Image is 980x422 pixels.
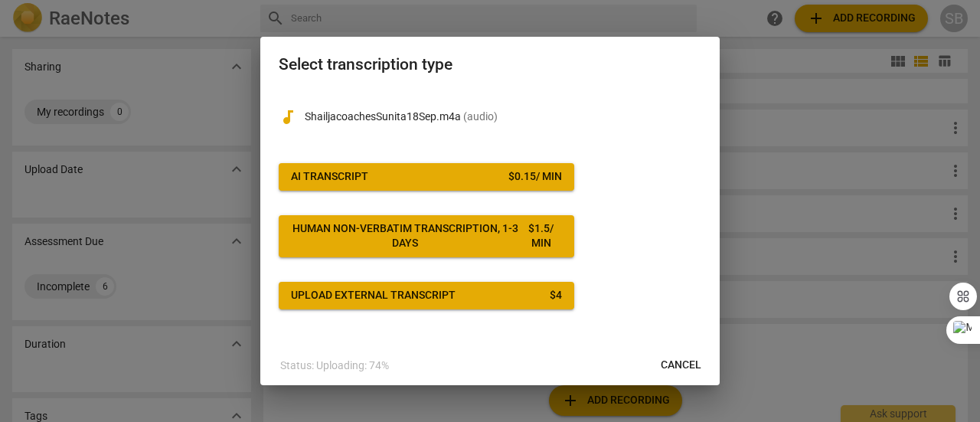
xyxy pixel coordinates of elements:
[279,215,574,257] button: Human non-verbatim transcription, 1-3 days$1.5/ min
[648,352,714,379] button: Cancel
[291,288,456,303] div: Upload external transcript
[280,358,389,374] p: Status: Uploading: 74%
[550,288,562,303] div: $ 4
[661,358,701,373] span: Cancel
[279,282,574,309] button: Upload external transcript$4
[279,163,574,191] button: AI Transcript$0.15/ min
[279,55,701,74] h2: Select transcription type
[520,221,563,251] div: $ 1.5 / min
[305,109,701,125] p: ShailjacoachesSunita18Sep.m4a(audio)
[463,110,498,123] span: ( audio )
[279,108,297,126] span: audiotrack
[291,221,520,251] div: Human non-verbatim transcription, 1-3 days
[508,169,562,185] div: $ 0.15 / min
[291,169,368,185] div: AI Transcript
